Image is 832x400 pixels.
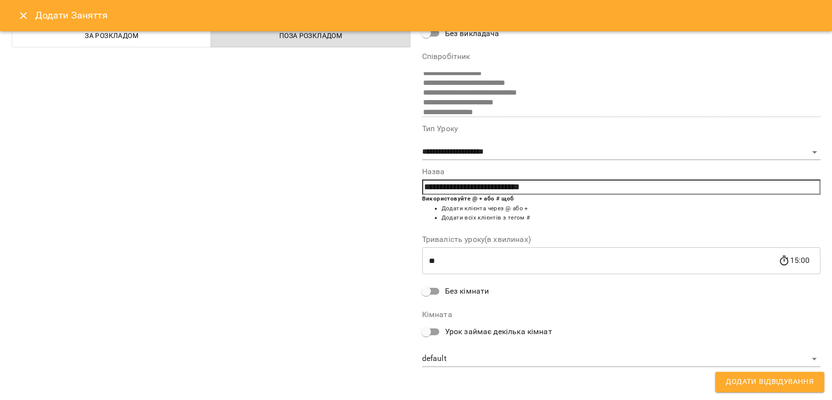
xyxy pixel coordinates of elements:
button: Поза розкладом [211,24,410,47]
span: Урок займає декілька кімнат [445,326,552,338]
label: Кімната [422,311,821,319]
span: Без викладача [445,28,500,40]
button: За розкладом [12,24,211,47]
label: Тривалість уроку(в хвилинах) [422,236,821,243]
button: Додати Відвідування [715,372,824,392]
div: default [422,351,821,367]
h6: Додати Заняття [35,8,820,23]
span: За розкладом [18,30,205,41]
label: Тип Уроку [422,125,821,133]
label: Співробітник [422,53,821,60]
span: Додати Відвідування [726,376,813,388]
li: Додати клієнта через @ або + [442,204,821,214]
label: Назва [422,168,821,176]
span: Поза розкладом [217,30,404,41]
button: Close [12,4,35,27]
span: Без кімнати [445,285,489,297]
b: Використовуйте @ + або # щоб [422,195,514,202]
li: Додати всіх клієнтів з тегом # [442,213,821,223]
